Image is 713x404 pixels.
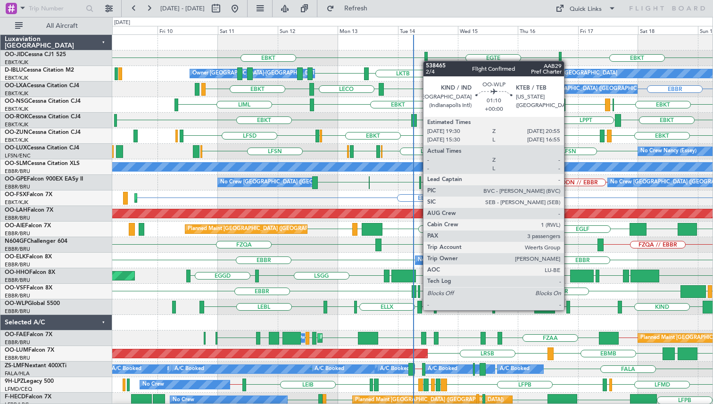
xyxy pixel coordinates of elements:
[5,176,27,182] span: OO-GPE
[5,214,30,222] a: EBBR/BRU
[518,26,578,34] div: Thu 16
[418,253,576,267] div: No Crew [GEOGRAPHIC_DATA] ([GEOGRAPHIC_DATA] National)
[5,74,28,82] a: EBKT/KJK
[5,285,26,291] span: OO-VSF
[570,5,602,14] div: Quick Links
[160,4,205,13] span: [DATE] - [DATE]
[5,106,28,113] a: EBKT/KJK
[551,1,621,16] button: Quick Links
[5,114,81,120] a: OO-ROKCessna Citation CJ4
[5,137,28,144] a: EBKT/KJK
[5,386,32,393] a: LFMD/CEQ
[218,26,278,34] div: Sat 11
[638,26,698,34] div: Sat 18
[5,59,28,66] a: EBKT/KJK
[114,19,130,27] div: [DATE]
[5,246,30,253] a: EBBR/BRU
[5,394,25,400] span: F-HECD
[320,331,403,345] div: Planned Maint Melsbroek Air Base
[5,379,24,384] span: 9H-LPZ
[5,130,28,135] span: OO-ZUN
[5,52,66,58] a: OO-JIDCessna CJ1 525
[29,1,83,16] input: Trip Number
[188,222,336,236] div: Planned Maint [GEOGRAPHIC_DATA] ([GEOGRAPHIC_DATA])
[5,99,81,104] a: OO-NSGCessna Citation CJ4
[398,26,458,34] div: Tue 14
[640,144,696,158] div: No Crew Nancy (Essey)
[5,145,79,151] a: OO-LUXCessna Citation CJ4
[5,347,54,353] a: OO-LUMFalcon 7X
[5,347,28,353] span: OO-LUM
[5,277,30,284] a: EBBR/BRU
[5,67,74,73] a: D-IBLUCessna Citation M2
[5,168,30,175] a: EBBR/BRU
[5,363,66,369] a: ZS-LMFNextant 400XTi
[500,362,530,376] div: A/C Booked
[5,270,55,275] a: OO-HHOFalcon 8X
[5,332,52,338] a: OO-FAEFalcon 7X
[336,5,376,12] span: Refresh
[10,18,102,33] button: All Aircraft
[25,23,99,29] span: All Aircraft
[5,161,27,166] span: OO-SLM
[5,223,25,229] span: OO-AIE
[192,66,320,81] div: Owner [GEOGRAPHIC_DATA]-[GEOGRAPHIC_DATA]
[315,362,344,376] div: A/C Booked
[5,161,80,166] a: OO-SLMCessna Citation XLS
[174,362,204,376] div: A/C Booked
[278,26,338,34] div: Sun 12
[220,175,378,190] div: No Crew [GEOGRAPHIC_DATA] ([GEOGRAPHIC_DATA] National)
[5,152,31,159] a: LFSN/ENC
[5,301,60,306] a: OO-WLPGlobal 5500
[380,362,410,376] div: A/C Booked
[142,378,164,392] div: No Crew
[520,82,678,96] div: No Crew [GEOGRAPHIC_DATA] ([GEOGRAPHIC_DATA] National)
[158,26,217,34] div: Fri 10
[5,332,26,338] span: OO-FAE
[98,26,158,34] div: Thu 9
[5,223,51,229] a: OO-AIEFalcon 7X
[5,254,26,260] span: OO-ELK
[338,26,398,34] div: Mon 13
[5,83,27,89] span: OO-LXA
[5,230,30,237] a: EBBR/BRU
[5,355,30,362] a: EBBR/BRU
[5,207,27,213] span: OO-LAH
[5,121,28,128] a: EBKT/KJK
[5,239,27,244] span: N604GF
[578,26,638,34] div: Fri 17
[428,362,457,376] div: A/C Booked
[5,254,52,260] a: OO-ELKFalcon 8X
[5,239,67,244] a: N604GFChallenger 604
[5,67,23,73] span: D-IBLU
[5,192,52,198] a: OO-FSXFalcon 7X
[5,90,28,97] a: EBKT/KJK
[5,183,30,190] a: EBBR/BRU
[5,270,29,275] span: OO-HHO
[458,26,518,34] div: Wed 15
[322,1,379,16] button: Refresh
[5,192,26,198] span: OO-FSX
[5,114,28,120] span: OO-ROK
[5,308,30,315] a: EBBR/BRU
[5,52,25,58] span: OO-JID
[5,261,30,268] a: EBBR/BRU
[520,66,617,81] div: No Crew Kortrijk-[GEOGRAPHIC_DATA]
[5,130,81,135] a: OO-ZUNCessna Citation CJ4
[5,83,79,89] a: OO-LXACessna Citation CJ4
[5,339,30,346] a: EBBR/BRU
[5,176,83,182] a: OO-GPEFalcon 900EX EASy II
[5,199,28,206] a: EBKT/KJK
[5,99,28,104] span: OO-NSG
[5,285,52,291] a: OO-VSFFalcon 8X
[5,370,30,377] a: FALA/HLA
[5,379,54,384] a: 9H-LPZLegacy 500
[112,362,141,376] div: A/C Booked
[5,363,25,369] span: ZS-LMF
[5,394,51,400] a: F-HECDFalcon 7X
[5,301,28,306] span: OO-WLP
[5,145,27,151] span: OO-LUX
[5,292,30,299] a: EBBR/BRU
[5,207,53,213] a: OO-LAHFalcon 7X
